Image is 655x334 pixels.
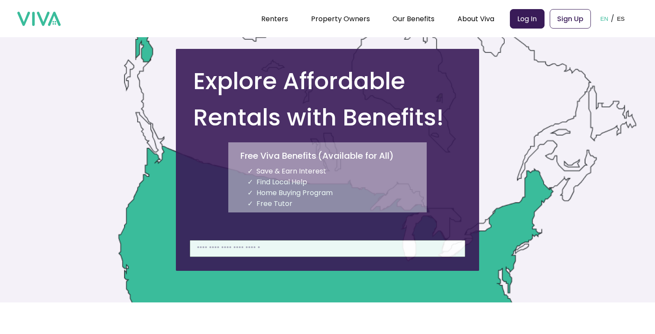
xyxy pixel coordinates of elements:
button: EN [598,5,611,32]
a: Log In [510,9,545,29]
a: Sign Up [550,9,591,29]
img: viva [17,12,61,26]
a: Renters [261,14,288,24]
p: ( Available for All ) [318,150,394,162]
li: Find Local Help [247,177,427,187]
div: Our Benefits [392,8,435,29]
li: Free Tutor [247,198,427,209]
div: About Viva [457,8,494,29]
button: ES [614,5,627,32]
h1: Explore Affordable Rentals with Benefits! [193,63,465,135]
li: Save & Earn Interest [247,166,427,177]
a: Property Owners [311,14,370,24]
p: Free Viva Benefits [240,150,316,162]
li: Home Buying Program [247,187,427,198]
p: / [611,12,614,25]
